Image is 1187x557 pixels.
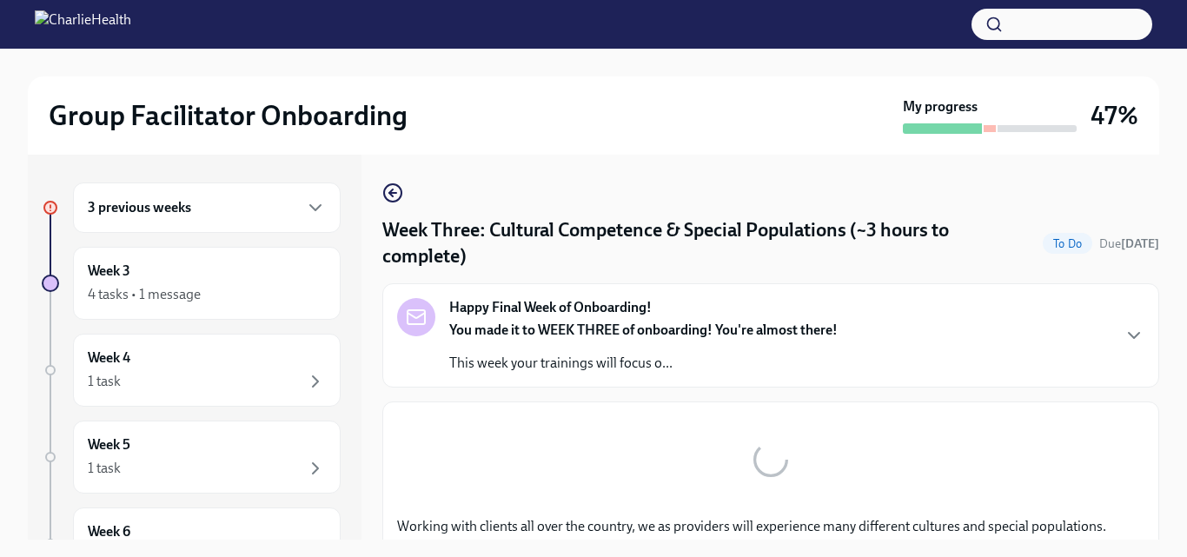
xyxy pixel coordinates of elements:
[88,285,201,304] div: 4 tasks • 1 message
[88,459,121,478] div: 1 task
[88,372,121,391] div: 1 task
[88,522,130,541] h6: Week 6
[397,416,1144,503] button: Zoom image
[449,354,838,373] p: This week your trainings will focus o...
[903,97,978,116] strong: My progress
[88,348,130,368] h6: Week 4
[49,98,408,133] h2: Group Facilitator Onboarding
[449,322,838,338] strong: You made it to WEEK THREE of onboarding! You're almost there!
[1099,235,1159,252] span: October 6th, 2025 09:00
[1043,237,1092,250] span: To Do
[88,262,130,281] h6: Week 3
[42,421,341,494] a: Week 51 task
[73,182,341,233] div: 3 previous weeks
[382,217,1036,269] h4: Week Three: Cultural Competence & Special Populations (~3 hours to complete)
[88,198,191,217] h6: 3 previous weeks
[1099,236,1159,251] span: Due
[42,334,341,407] a: Week 41 task
[449,298,652,317] strong: Happy Final Week of Onboarding!
[397,517,1144,555] p: Working with clients all over the country, we as providers will experience many different culture...
[42,247,341,320] a: Week 34 tasks • 1 message
[1121,236,1159,251] strong: [DATE]
[1091,100,1138,131] h3: 47%
[88,435,130,454] h6: Week 5
[35,10,131,38] img: CharlieHealth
